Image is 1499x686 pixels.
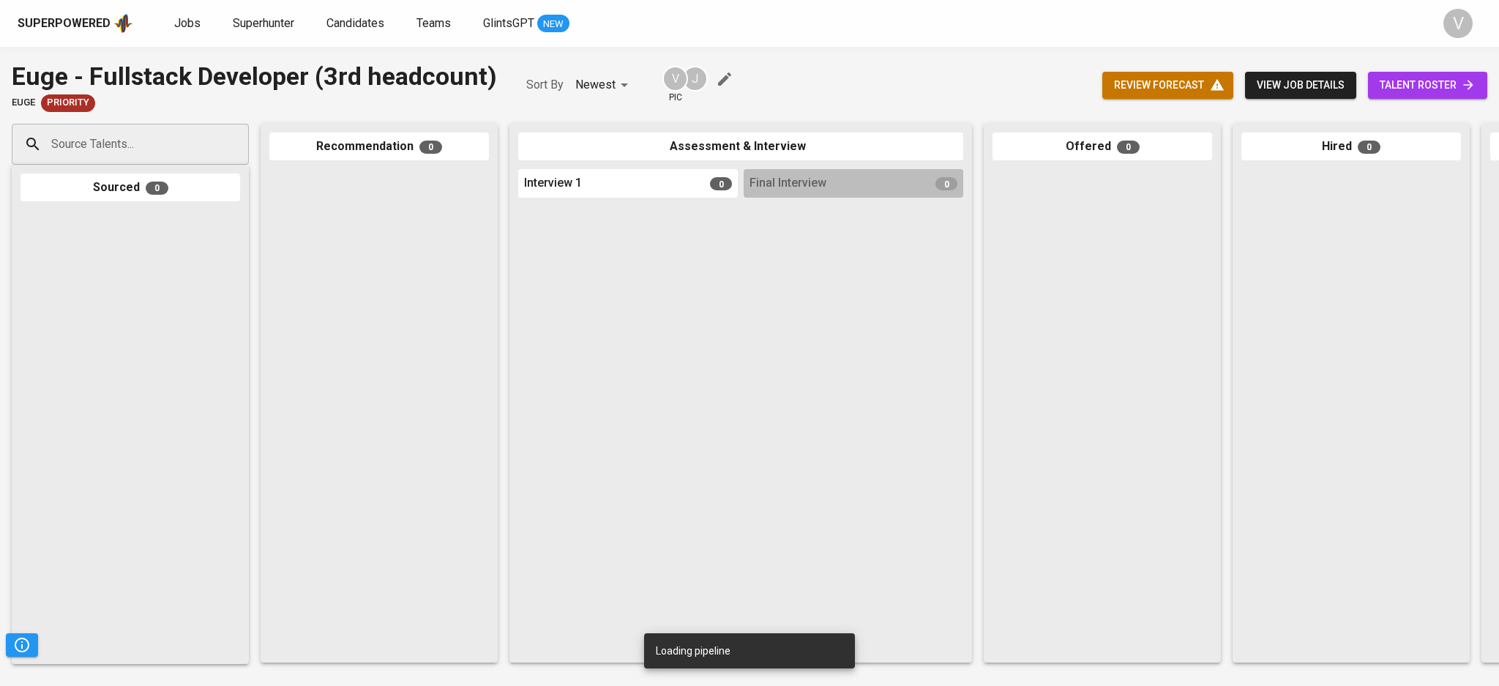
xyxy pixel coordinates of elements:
a: Jobs [174,15,203,33]
div: V [1443,9,1473,38]
div: Euge - Fullstack Developer (3rd headcount) [12,59,497,94]
button: Pipeline Triggers [6,633,38,657]
div: Recommendation [269,133,489,161]
span: Teams [416,16,451,30]
div: Offered [993,133,1212,161]
span: 0 [935,177,957,190]
span: 0 [1117,141,1140,154]
span: GlintsGPT [483,16,534,30]
div: J [682,66,708,92]
span: 0 [1358,141,1380,154]
p: Newest [575,76,616,94]
span: NEW [537,17,569,31]
button: view job details [1245,72,1356,99]
div: Assessment & Interview [518,133,963,161]
a: Candidates [326,15,387,33]
div: pic [662,66,688,104]
span: talent roster [1380,76,1476,94]
div: New Job received from Demand Team [41,94,95,112]
a: Teams [416,15,454,33]
span: Jobs [174,16,201,30]
a: Superhunter [233,15,297,33]
span: review forecast [1114,76,1222,94]
div: Newest [575,72,633,99]
span: Superhunter [233,16,294,30]
span: 0 [146,182,168,195]
a: Superpoweredapp logo [18,12,133,34]
span: 0 [710,177,732,190]
a: GlintsGPT NEW [483,15,569,33]
img: app logo [113,12,133,34]
div: Loading pipeline [656,638,730,664]
button: review forecast [1102,72,1233,99]
span: Priority [41,96,95,110]
div: Superpowered [18,15,111,32]
button: Open [241,143,244,146]
a: talent roster [1368,72,1487,99]
span: Candidates [326,16,384,30]
span: 0 [419,141,442,154]
span: Interview 1 [524,175,582,192]
div: Hired [1241,133,1461,161]
p: Sort By [526,76,564,94]
span: view job details [1257,76,1345,94]
span: Final Interview [749,175,826,192]
span: euge [12,96,35,110]
div: V [662,66,688,92]
div: Sourced [20,174,240,202]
